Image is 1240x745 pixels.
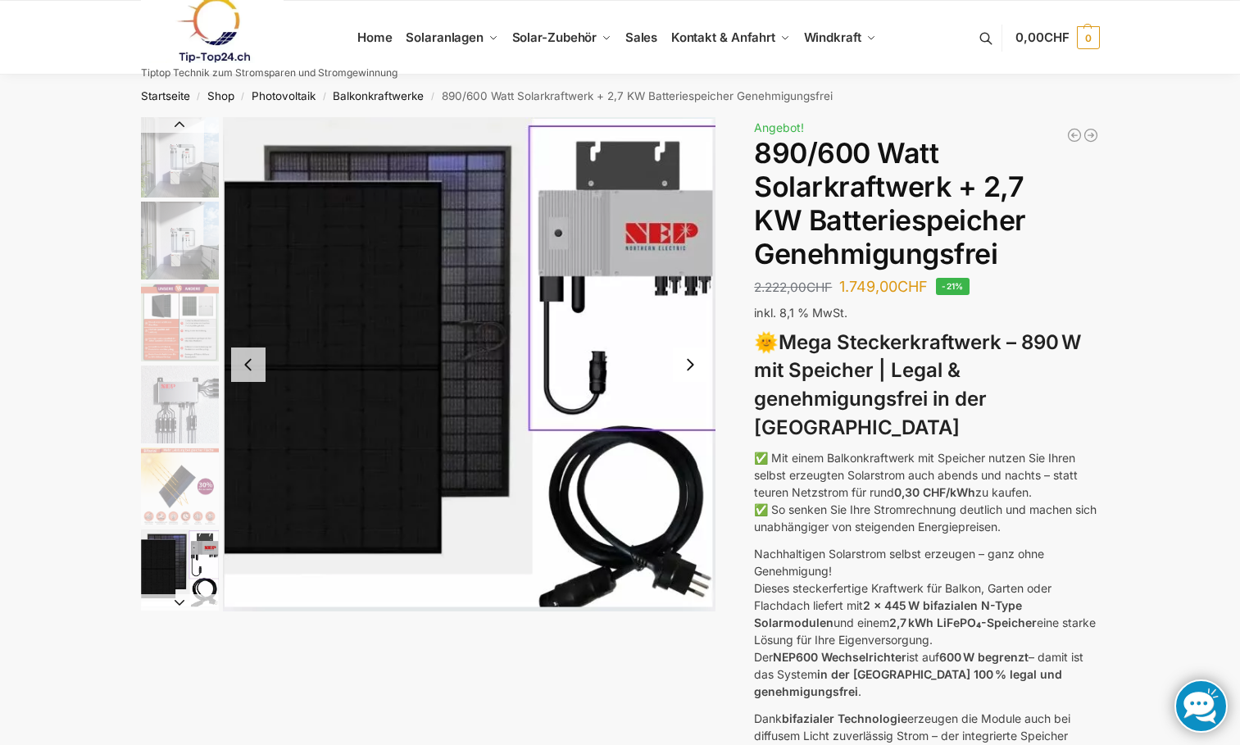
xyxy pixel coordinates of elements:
span: 0 [1077,26,1100,49]
button: Previous slide [231,348,266,382]
strong: NEP600 Wechselrichter [773,650,906,664]
img: Balkonkraftwerk 860 [141,529,219,607]
button: Next slide [673,348,707,382]
span: CHF [806,279,832,295]
a: Startseite [141,89,190,102]
span: -21% [936,278,970,295]
button: Previous slide [141,116,219,133]
span: / [234,90,252,103]
li: 2 / 12 [137,199,219,281]
span: Solar-Zubehör [512,30,597,45]
li: 1 / 12 [137,117,219,199]
li: 4 / 12 [137,363,219,445]
li: 5 / 12 [137,445,219,527]
span: CHF [1044,30,1070,45]
span: Solaranlagen [406,30,484,45]
span: CHF [897,278,928,295]
img: Balkonkraftwerk 860 [223,117,716,611]
p: Tiptop Technik zum Stromsparen und Stromgewinnung [141,68,397,78]
strong: Mega Steckerkraftwerk – 890 W mit Speicher | Legal & genehmigungsfrei in der [GEOGRAPHIC_DATA] [754,330,1081,439]
a: Solaranlagen [399,1,505,75]
a: Photovoltaik [252,89,316,102]
strong: 2,7 kWh LiFePO₄-Speicher [889,616,1037,629]
a: Shop [207,89,234,102]
strong: 600 W begrenzt [939,650,1029,664]
li: 6 / 12 [137,527,219,609]
img: Balkonkraftwerk mit 2,7kw Speicher [141,202,219,279]
h1: 890/600 Watt Solarkraftwerk + 2,7 KW Batteriespeicher Genehmigungsfrei [754,137,1099,270]
span: 0,00 [1015,30,1069,45]
a: Balkonkraftwerk 890 Watt Solarmodulleistung mit 2kW/h Zendure Speicher [1083,127,1099,143]
img: Bificial im Vergleich zu billig Modulen [141,284,219,361]
span: / [424,90,441,103]
span: Angebot! [754,120,804,134]
li: 7 / 12 [137,609,219,691]
a: Balkonkraftwerk 600/810 Watt Fullblack [1066,127,1083,143]
nav: Breadcrumb [111,75,1129,117]
img: Balkonkraftwerk mit 2,7kw Speicher [141,117,219,198]
li: 3 / 12 [137,281,219,363]
span: Windkraft [804,30,861,45]
p: ✅ Mit einem Balkonkraftwerk mit Speicher nutzen Sie Ihren selbst erzeugten Solarstrom auch abends... [754,449,1099,535]
span: / [316,90,333,103]
a: Sales [618,1,664,75]
strong: in der [GEOGRAPHIC_DATA] 100 % legal und genehmigungsfrei [754,667,1062,698]
a: Solar-Zubehör [505,1,618,75]
strong: 2 x 445 W bifazialen N-Type Solarmodulen [754,598,1022,629]
img: Bificial 30 % mehr Leistung [141,447,219,525]
a: Balkonkraftwerke [333,89,424,102]
button: Next slide [141,594,219,611]
p: Nachhaltigen Solarstrom selbst erzeugen – ganz ohne Genehmigung! Dieses steckerfertige Kraftwerk ... [754,545,1099,700]
span: Kontakt & Anfahrt [671,30,775,45]
img: BDS1000 [141,366,219,443]
li: 6 / 12 [223,117,716,611]
bdi: 1.749,00 [839,278,928,295]
a: Windkraft [797,1,883,75]
strong: 0,30 CHF/kWh [894,485,975,499]
span: Sales [625,30,658,45]
bdi: 2.222,00 [754,279,832,295]
a: 0,00CHF 0 [1015,13,1099,62]
span: / [190,90,207,103]
span: inkl. 8,1 % MwSt. [754,306,847,320]
h3: 🌞 [754,329,1099,443]
a: Kontakt & Anfahrt [664,1,797,75]
strong: bifazialer Technologie [782,711,907,725]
